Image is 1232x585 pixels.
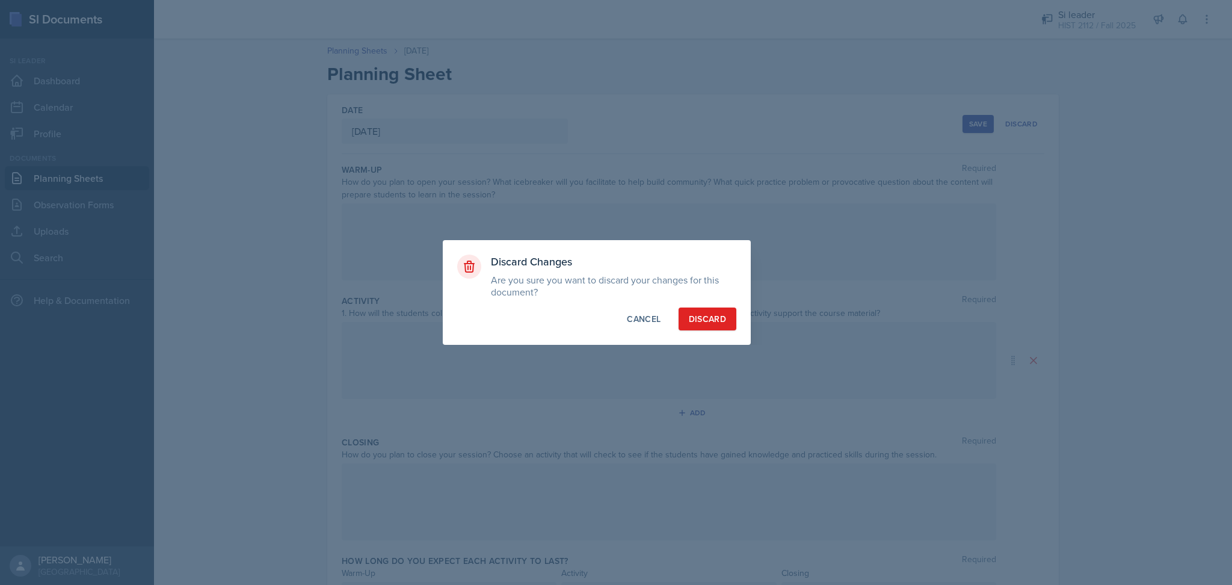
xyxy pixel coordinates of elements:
div: Cancel [627,313,661,325]
h3: Discard Changes [491,255,736,269]
button: Discard [679,308,736,330]
p: Are you sure you want to discard your changes for this document? [491,274,736,298]
div: Discard [689,313,726,325]
button: Cancel [617,308,671,330]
